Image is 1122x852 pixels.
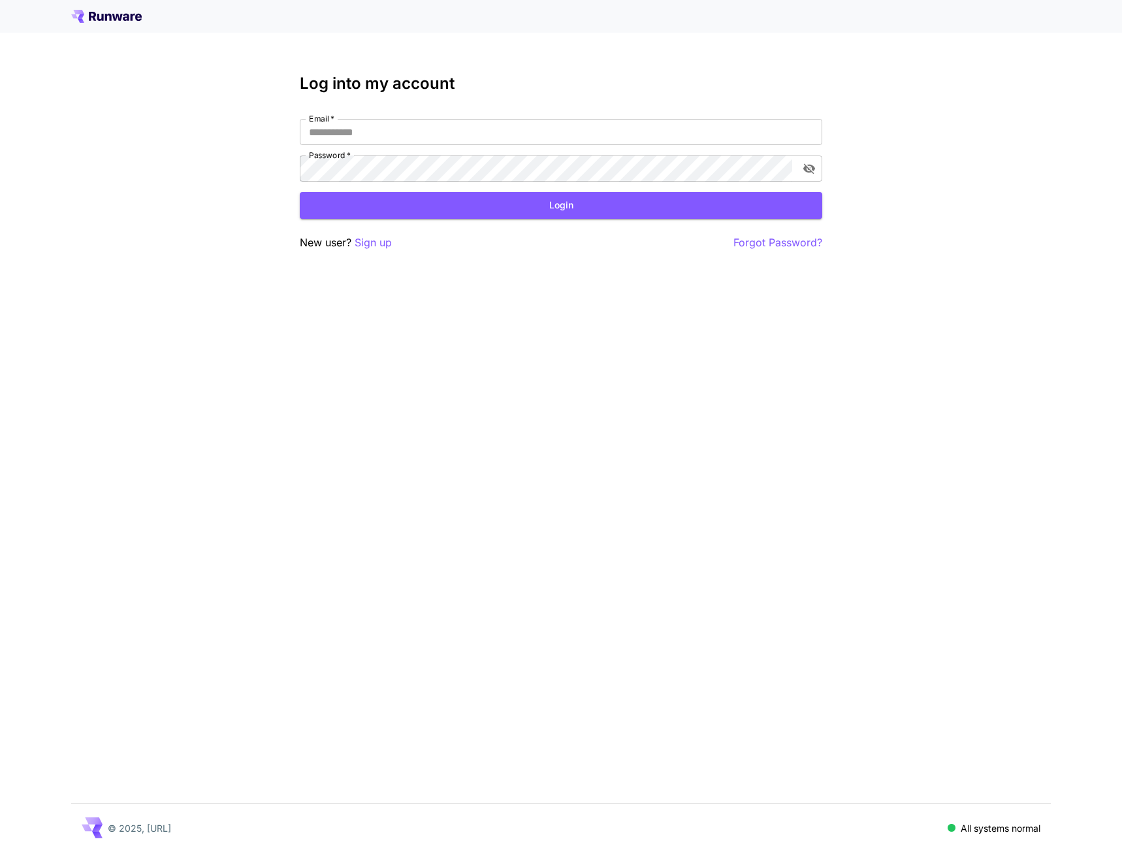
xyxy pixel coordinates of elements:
button: Login [300,192,822,219]
p: New user? [300,235,392,251]
p: All systems normal [961,821,1040,835]
label: Password [309,150,351,161]
h3: Log into my account [300,74,822,93]
button: Forgot Password? [733,235,822,251]
button: toggle password visibility [797,157,821,180]
p: © 2025, [URL] [108,821,171,835]
label: Email [309,113,334,124]
button: Sign up [355,235,392,251]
